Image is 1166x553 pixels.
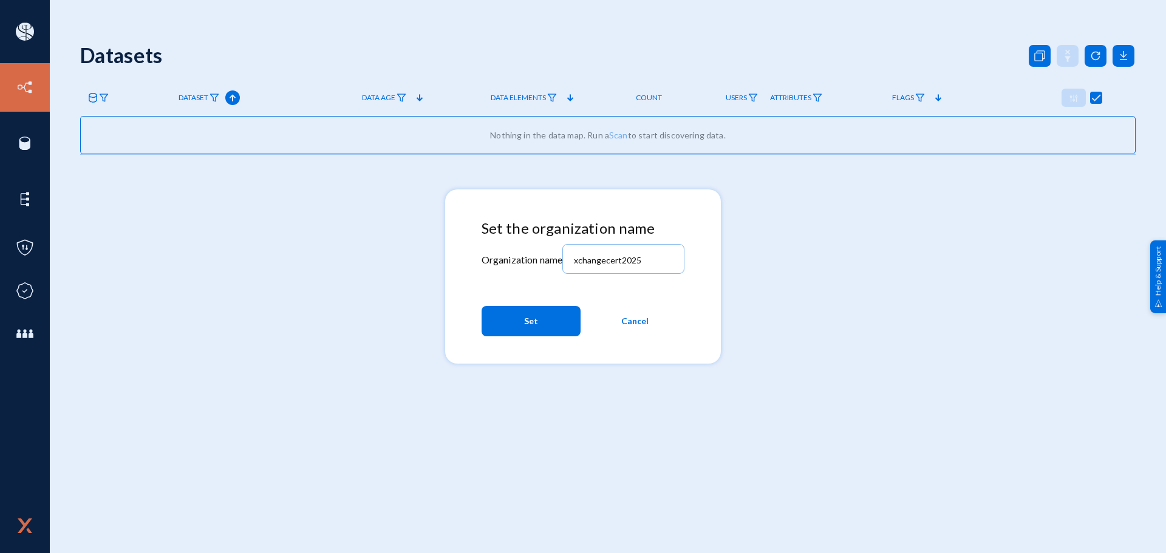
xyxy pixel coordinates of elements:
[585,306,684,336] button: Cancel
[524,310,538,332] span: Set
[574,255,678,266] input: Organization name
[482,306,581,336] button: Set
[482,254,563,265] mat-label: Organization name
[482,220,685,237] h4: Set the organization name
[621,310,649,332] span: Cancel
